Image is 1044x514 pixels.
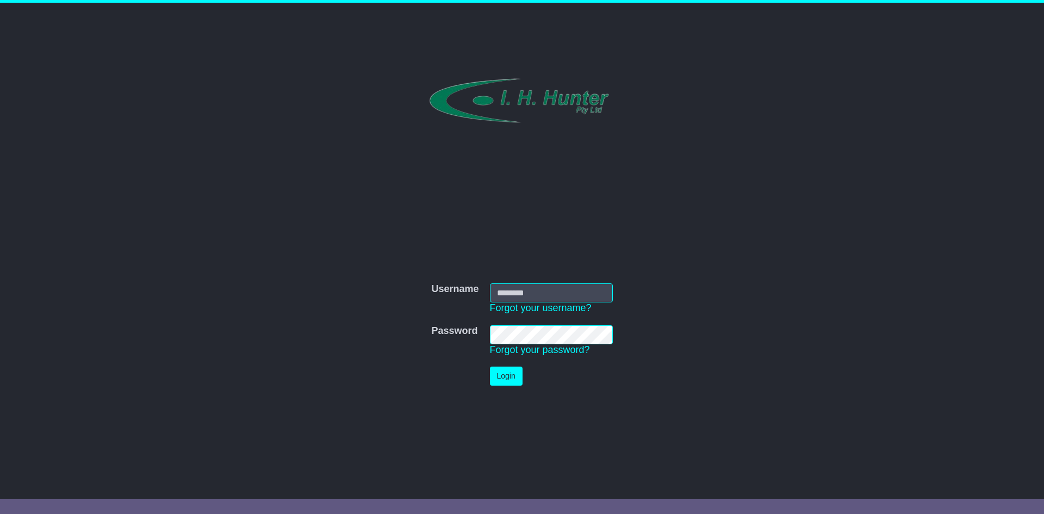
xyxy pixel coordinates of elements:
a: Forgot your username? [490,302,592,313]
label: Password [431,325,477,337]
img: I.H. HUNTER PTY LTD [415,67,629,135]
a: Forgot your password? [490,344,590,355]
button: Login [490,367,523,386]
label: Username [431,283,478,295]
